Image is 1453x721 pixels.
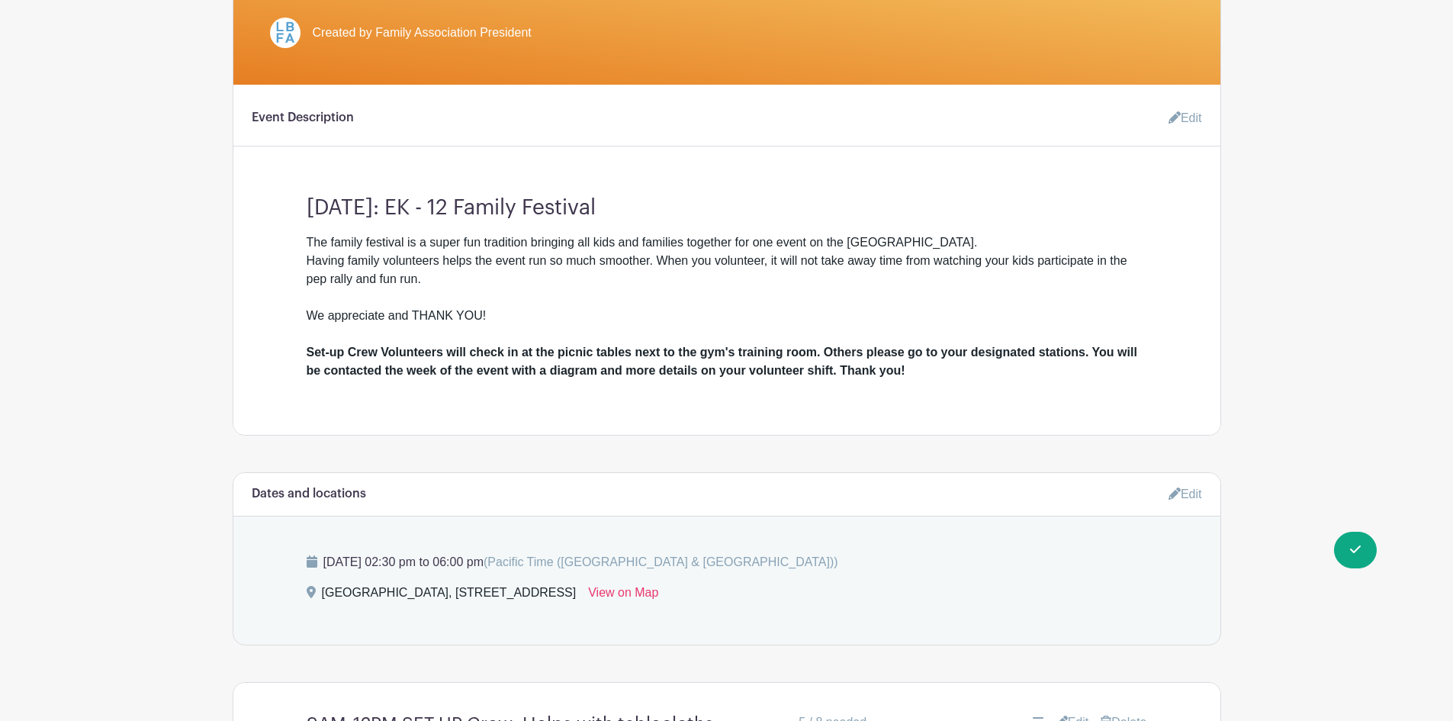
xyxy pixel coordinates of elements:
[1156,103,1202,134] a: Edit
[588,584,658,608] a: View on Map
[484,555,838,568] span: (Pacific Time ([GEOGRAPHIC_DATA] & [GEOGRAPHIC_DATA]))
[307,183,1147,221] h3: [DATE]: EK - 12 Family Festival
[322,584,577,608] div: [GEOGRAPHIC_DATA], [STREET_ADDRESS]
[252,111,354,125] h6: Event Description
[1169,481,1202,507] a: Edit
[270,18,301,48] img: LBFArev.png
[307,553,1147,571] p: [DATE] 02:30 pm to 06:00 pm
[252,487,366,501] h6: Dates and locations
[307,346,1137,377] strong: Set-up Crew Volunteers will check in at the picnic tables next to the gym's training room. Others...
[307,233,1147,380] div: The family festival is a super fun tradition bringing all kids and families together for one even...
[313,24,532,42] span: Created by Family Association President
